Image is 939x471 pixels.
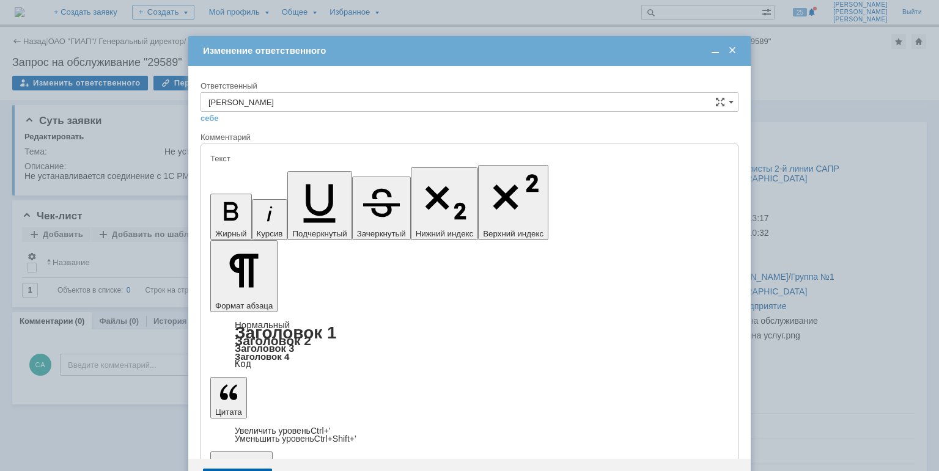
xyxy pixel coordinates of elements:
span: Зачеркнутый [357,229,406,238]
a: Заголовок 4 [235,351,289,362]
a: Decrease [235,434,356,444]
button: Нижний индекс [411,167,479,240]
a: Нормальный [235,319,290,330]
span: Ctrl+' [311,426,331,436]
div: Формат абзаца [210,321,729,368]
a: себе [201,114,219,123]
span: Формат абзаца [215,301,273,310]
span: Подчеркнутый [292,229,347,238]
a: Заголовок 3 [235,343,294,354]
a: Заголовок 1 [235,323,337,342]
div: Изменение ответственного [203,45,738,56]
div: Комментарий [201,132,738,144]
button: Зачеркнутый [352,177,411,240]
span: Жирный [215,229,247,238]
button: Жирный [210,194,252,240]
div: Цитата [210,427,729,443]
div: Текст [210,155,726,162]
button: Курсив [252,199,288,240]
span: Цитата [215,407,242,417]
span: Свернуть (Ctrl + M) [709,45,721,56]
button: Цитата [210,377,247,418]
a: Заголовок 2 [235,334,311,348]
span: Сложная форма [715,97,725,107]
button: Верхний индекс [478,165,548,240]
a: Increase [235,426,331,436]
div: Ответственный [201,82,736,90]
span: Верхний индекс [483,229,543,238]
span: Курсив [257,229,283,238]
button: Формат абзаца [210,240,278,312]
a: Код [235,359,251,370]
span: Нижний индекс [416,229,474,238]
span: Закрыть [726,45,738,56]
span: Ctrl+Shift+' [314,434,356,444]
button: Подчеркнутый [287,171,352,240]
